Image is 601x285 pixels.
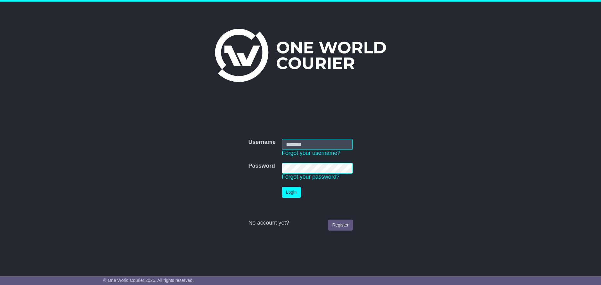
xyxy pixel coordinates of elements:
label: Username [248,139,275,146]
div: No account yet? [248,220,352,226]
span: © One World Courier 2025. All rights reserved. [103,278,194,283]
a: Forgot your username? [282,150,341,156]
button: Login [282,187,301,198]
a: Register [328,220,352,231]
a: Forgot your password? [282,174,340,180]
label: Password [248,163,275,170]
img: One World [215,29,386,82]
